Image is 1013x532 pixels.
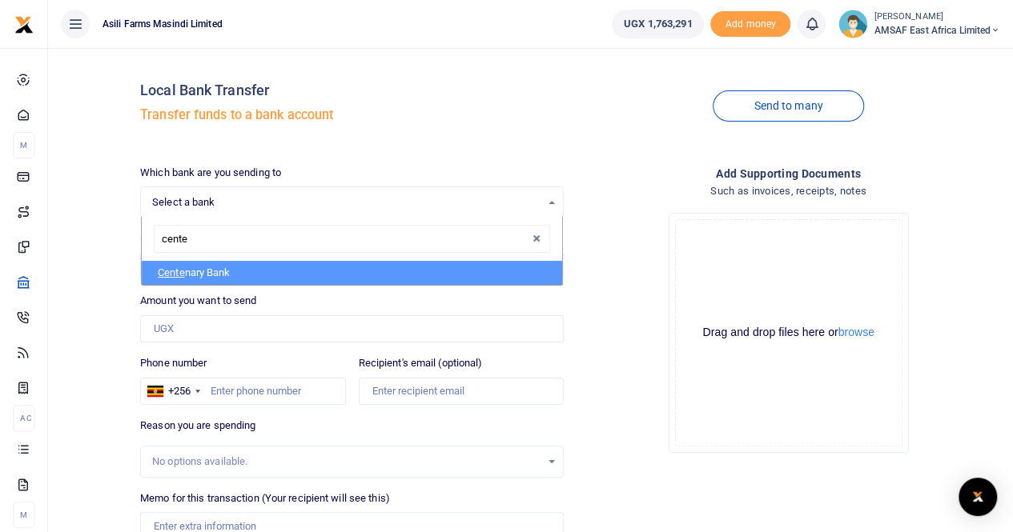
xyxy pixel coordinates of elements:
label: Phone number [140,355,207,371]
span: AMSAF East Africa Limited [874,23,1000,38]
div: Open Intercom Messenger [959,478,997,516]
div: Uganda: +256 [141,378,205,404]
input: Enter account number [140,253,345,280]
label: Recipient's email (optional) [359,355,483,371]
li: M [13,502,34,528]
input: Enter phone number [140,378,345,405]
label: Which bank are you sending to [140,165,281,181]
h5: Transfer funds to a bank account [140,107,564,123]
label: Reason you are spending [140,418,255,434]
li: Wallet ballance [605,10,710,38]
input: UGX [140,315,564,342]
a: Send to many [713,90,863,122]
span: Cente [158,266,185,278]
li: nary Bank [142,261,562,285]
h4: Local Bank Transfer [140,82,564,99]
button: browse [838,326,874,338]
li: Toup your wallet [710,11,790,38]
h4: Add supporting Documents [577,165,1000,182]
small: [PERSON_NAME] [874,10,1000,24]
label: Recipient's account number [140,231,267,247]
label: Memo for this transaction (Your recipient will see this) [140,490,390,506]
span: Add money [710,11,790,38]
div: +256 [168,383,191,399]
img: logo-small [14,15,34,34]
a: UGX 1,763,291 [612,10,704,38]
input: Enter recipient email [359,378,564,405]
div: File Uploader [669,213,909,453]
div: Drag and drop files here or [676,325,902,340]
h4: Such as invoices, receipts, notes [577,182,1000,200]
li: M [13,132,34,158]
a: profile-user [PERSON_NAME] AMSAF East Africa Limited [838,10,1000,38]
a: logo-small logo-large logo-large [14,18,34,30]
li: Ac [13,405,34,431]
span: Select a bank [152,194,541,210]
label: Amount you want to send [140,293,256,309]
img: profile-user [838,10,867,38]
span: UGX 1,763,291 [624,16,692,32]
a: Add money [710,17,790,29]
div: No options available. [152,454,541,470]
span: Asili Farms Masindi Limited [96,17,229,31]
